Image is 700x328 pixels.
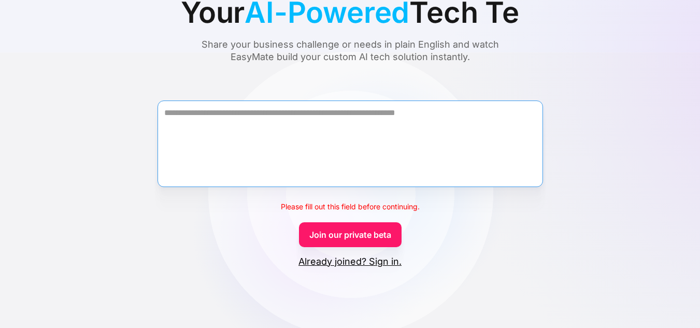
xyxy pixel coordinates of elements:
[298,255,402,268] a: Already joined? Sign in.
[281,201,420,213] div: Please fill out this field before continuing.
[299,222,402,247] a: Join our private beta
[25,82,675,268] form: Form
[182,38,519,63] div: Share your business challenge or needs in plain English and watch EasyMate build your custom AI t...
